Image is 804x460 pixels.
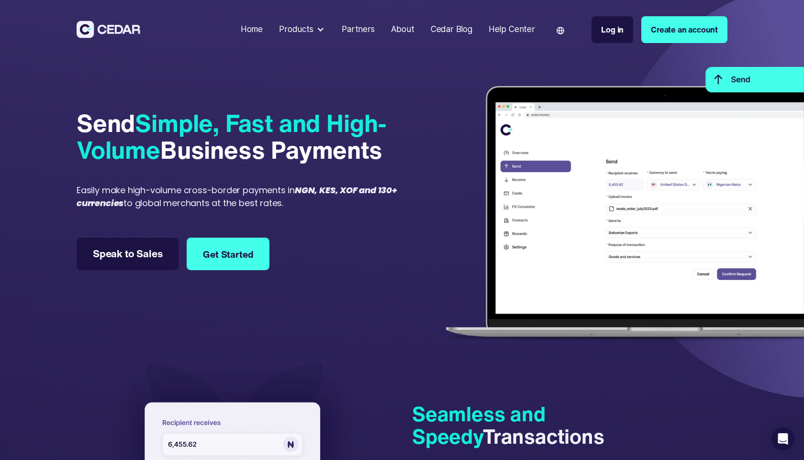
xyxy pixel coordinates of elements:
[187,238,269,270] a: Get Started
[641,16,727,43] a: Create an account
[77,238,179,270] a: Speak to Sales
[601,23,624,36] div: Log in
[412,403,727,448] h4: Transactions
[391,23,414,36] div: About
[557,27,564,34] img: world icon
[771,427,794,450] div: Open Intercom Messenger
[484,19,539,41] a: Help Center
[338,19,379,41] a: Partners
[77,110,398,163] div: Send Business Payments
[412,399,546,451] span: Seamless and Speedy
[592,16,633,43] a: Log in
[77,184,398,209] div: Easily make high-volume cross-border payments in to global merchants at the best rates.
[431,23,472,36] div: Cedar Blog
[77,105,387,167] span: Simple, Fast and High-Volume
[241,23,263,36] div: Home
[77,184,397,209] em: NGN, KES, XOF and 130+ currencies
[275,20,330,40] div: Products
[279,23,313,36] div: Products
[489,23,535,36] div: Help Center
[342,23,375,36] div: Partners
[426,19,476,41] a: Cedar Blog
[236,19,267,41] a: Home
[387,19,418,41] a: About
